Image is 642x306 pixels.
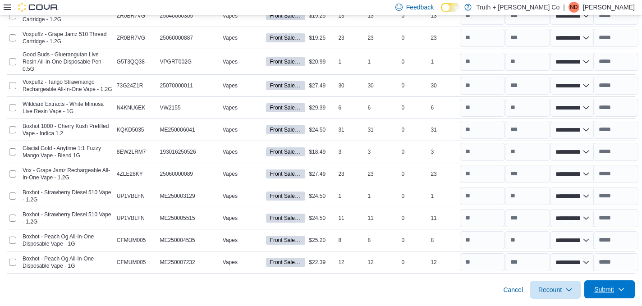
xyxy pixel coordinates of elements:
[270,170,302,178] span: Front Sales Room
[307,235,336,246] div: $25.20
[569,2,579,13] div: Nick Dyas
[158,146,221,157] div: 193016250526
[221,169,264,179] div: Vapes
[221,235,264,246] div: Vapes
[366,56,395,67] div: 1
[429,56,458,67] div: 1
[23,9,113,23] span: Voxpuffz - Grape Jamz 510 Thread Cartridge - 1.2G
[583,2,635,13] p: [PERSON_NAME]
[366,235,395,246] div: 8
[366,80,395,91] div: 30
[221,80,264,91] div: Vapes
[266,125,306,134] span: Front Sales Room
[500,281,527,299] button: Cancel
[158,56,221,67] div: VPGRT002G
[336,10,366,21] div: 13
[270,82,302,90] span: Front Sales Room
[401,259,404,266] p: 0
[584,280,635,298] button: Submit
[366,32,395,43] div: 23
[307,124,336,135] div: $24.50
[307,169,336,179] div: $27.49
[266,57,306,66] span: Front Sales Room
[401,170,404,178] p: 0
[429,191,458,201] div: 1
[23,145,113,159] span: Glacial Gold - Anytime 1:1 Fuzzy Mango Vape - Blend 1G
[307,56,336,67] div: $20.99
[476,2,559,13] p: Truth + [PERSON_NAME] Co
[336,146,366,157] div: 3
[429,146,458,157] div: 3
[117,58,145,65] span: G5T3QQ38
[158,102,221,113] div: VW2155
[401,58,404,65] p: 0
[221,146,264,157] div: Vapes
[429,169,458,179] div: 23
[117,192,145,200] span: UP1VBLFN
[441,12,441,13] span: Dark Mode
[23,255,113,269] span: Boxhot - Peach Og All-In-One Disposable Vape - 1G
[221,257,264,268] div: Vapes
[307,146,336,157] div: $18.49
[530,281,581,299] button: Recount
[117,82,143,89] span: 73G24Z1R
[266,11,306,20] span: Front Sales Room
[366,102,395,113] div: 6
[429,235,458,246] div: 8
[594,285,614,294] span: Submit
[270,148,302,156] span: Front Sales Room
[336,191,366,201] div: 1
[18,3,59,12] img: Cova
[429,213,458,224] div: 11
[266,103,306,112] span: Front Sales Room
[270,34,302,42] span: Front Sales Room
[23,78,113,93] span: Voxpuffz - Tango Strawmango Rechargeable All-In-One Vape - 1.2G
[270,214,302,222] span: Front Sales Room
[441,3,460,12] input: Dark Mode
[401,34,404,41] p: 0
[401,192,404,200] p: 0
[401,82,404,89] p: 0
[266,81,306,90] span: Front Sales Room
[221,56,264,67] div: Vapes
[158,257,221,268] div: ME250007232
[266,33,306,42] span: Front Sales Room
[221,191,264,201] div: Vapes
[336,102,366,113] div: 6
[366,10,395,21] div: 13
[429,80,458,91] div: 30
[307,191,336,201] div: $24.50
[23,211,113,225] span: Boxhot - Strawberry Diesel 510 Vape - 1.2G
[158,191,221,201] div: ME250003129
[158,124,221,135] div: ME250006041
[266,192,306,201] span: Front Sales Room
[266,258,306,267] span: Front Sales Room
[158,213,221,224] div: ME250005515
[307,32,336,43] div: $19.25
[158,32,221,43] div: 25060000887
[366,213,395,224] div: 11
[366,257,395,268] div: 12
[563,2,565,13] p: |
[23,167,113,181] span: Vox - Grape Jamz Rechargeable All-In-One Vape - 1.2G
[23,123,113,137] span: Boxhot 1000 - Cherry Kush Prefilled Vape - Indica 1.2
[270,126,302,134] span: Front Sales Room
[336,80,366,91] div: 30
[158,169,221,179] div: 25060000089
[117,148,146,155] span: 8EW2LRM7
[117,237,146,244] span: CFMUM005
[401,215,404,222] p: 0
[266,169,306,178] span: Front Sales Room
[429,32,458,43] div: 23
[366,146,395,157] div: 3
[266,236,306,245] span: Front Sales Room
[266,147,306,156] span: Front Sales Room
[503,285,523,294] span: Cancel
[307,213,336,224] div: $24.50
[270,104,302,112] span: Front Sales Room
[401,126,404,133] p: 0
[221,102,264,113] div: Vapes
[429,102,458,113] div: 6
[158,235,221,246] div: ME250004535
[158,10,221,21] div: 25040000305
